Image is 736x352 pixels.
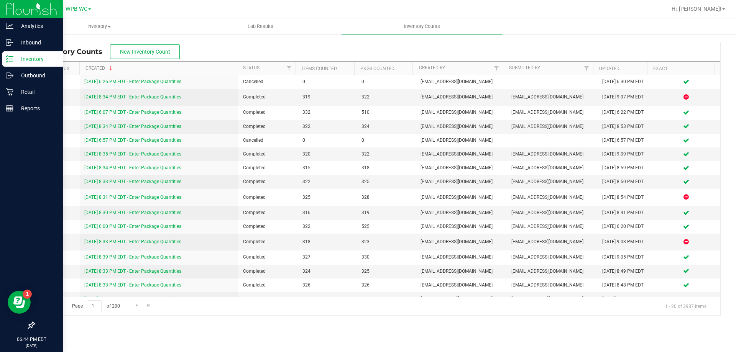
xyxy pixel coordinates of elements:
[283,62,296,75] a: Filter
[13,38,59,47] p: Inbound
[6,88,13,96] inline-svg: Retail
[421,137,502,144] span: [EMAIL_ADDRESS][DOMAIN_NAME]
[243,295,293,303] span: Completed
[143,300,154,311] a: Go to the last page
[243,151,293,158] span: Completed
[66,300,126,312] span: Page of 200
[511,164,593,172] span: [EMAIL_ADDRESS][DOMAIN_NAME]
[361,238,411,246] span: 323
[602,164,647,172] div: [DATE] 8:59 PM EDT
[394,23,450,30] span: Inventory Counts
[243,194,293,201] span: Completed
[421,282,502,289] span: [EMAIL_ADDRESS][DOMAIN_NAME]
[602,178,647,185] div: [DATE] 8:50 PM EDT
[659,300,713,312] span: 1 - 20 of 3987 items
[243,78,293,85] span: Cancelled
[602,282,647,289] div: [DATE] 8:48 PM EDT
[302,123,352,130] span: 322
[131,300,142,311] a: Go to the next page
[18,18,180,34] a: Inventory
[490,62,503,75] a: Filter
[84,79,181,84] a: [DATE] 6:26 PM EDT - Enter Package Quantities
[302,194,352,201] span: 325
[243,268,293,275] span: Completed
[6,55,13,63] inline-svg: Inventory
[13,104,59,113] p: Reports
[511,282,593,289] span: [EMAIL_ADDRESS][DOMAIN_NAME]
[602,209,647,216] div: [DATE] 8:41 PM EDT
[421,93,502,101] span: [EMAIL_ADDRESS][DOMAIN_NAME]
[243,93,293,101] span: Completed
[110,44,180,59] button: New Inventory Count
[243,123,293,130] span: Completed
[243,137,293,144] span: Cancelled
[361,223,411,230] span: 525
[511,109,593,116] span: [EMAIL_ADDRESS][DOMAIN_NAME]
[602,151,647,158] div: [DATE] 9:09 PM EDT
[511,178,593,185] span: [EMAIL_ADDRESS][DOMAIN_NAME]
[602,137,647,144] div: [DATE] 6:57 PM EDT
[40,47,110,56] span: Inventory Counts
[84,165,181,170] a: [DATE] 8:34 PM EDT - Enter Package Quantities
[421,209,502,216] span: [EMAIL_ADDRESS][DOMAIN_NAME]
[602,93,647,101] div: [DATE] 9:07 PM EDT
[360,66,394,71] a: Pkgs Counted
[421,223,502,230] span: [EMAIL_ADDRESS][DOMAIN_NAME]
[511,254,593,261] span: [EMAIL_ADDRESS][DOMAIN_NAME]
[361,209,411,216] span: 319
[13,54,59,64] p: Inventory
[421,123,502,130] span: [EMAIL_ADDRESS][DOMAIN_NAME]
[84,296,181,301] a: [DATE] 8:32 PM EDT - Enter Package Quantities
[421,78,502,85] span: [EMAIL_ADDRESS][DOMAIN_NAME]
[243,65,260,70] a: Status
[180,18,341,34] a: Lab Results
[672,6,721,12] span: Hi, [PERSON_NAME]!
[419,65,445,70] a: Created By
[511,194,593,201] span: [EMAIL_ADDRESS][DOMAIN_NAME]
[302,137,352,144] span: 0
[120,49,170,55] span: New Inventory Count
[361,282,411,289] span: 326
[84,254,181,260] a: [DATE] 8:39 PM EDT - Enter Package Quantities
[84,138,181,143] a: [DATE] 6:57 PM EDT - Enter Package Quantities
[243,109,293,116] span: Completed
[361,295,411,303] span: 329
[302,254,352,261] span: 327
[302,109,352,116] span: 332
[511,268,593,275] span: [EMAIL_ADDRESS][DOMAIN_NAME]
[361,93,411,101] span: 322
[511,223,593,230] span: [EMAIL_ADDRESS][DOMAIN_NAME]
[13,71,59,80] p: Outbound
[511,209,593,216] span: [EMAIL_ADDRESS][DOMAIN_NAME]
[6,39,13,46] inline-svg: Inbound
[84,110,181,115] a: [DATE] 6:07 PM EDT - Enter Package Quantities
[361,194,411,201] span: 328
[243,254,293,261] span: Completed
[3,336,59,343] p: 06:44 PM EDT
[243,238,293,246] span: Completed
[18,23,180,30] span: Inventory
[302,178,352,185] span: 322
[243,178,293,185] span: Completed
[84,179,181,184] a: [DATE] 8:33 PM EDT - Enter Package Quantities
[361,151,411,158] span: 322
[302,268,352,275] span: 324
[302,66,337,71] a: Items Counted
[8,291,31,314] iframe: Resource center
[361,164,411,172] span: 318
[421,238,502,246] span: [EMAIL_ADDRESS][DOMAIN_NAME]
[302,93,352,101] span: 319
[84,124,181,129] a: [DATE] 8:34 PM EDT - Enter Package Quantities
[3,343,59,349] p: [DATE]
[421,254,502,261] span: [EMAIL_ADDRESS][DOMAIN_NAME]
[509,65,540,70] a: Submitted By
[302,164,352,172] span: 315
[421,164,502,172] span: [EMAIL_ADDRESS][DOMAIN_NAME]
[421,178,502,185] span: [EMAIL_ADDRESS][DOMAIN_NAME]
[84,151,181,157] a: [DATE] 8:35 PM EDT - Enter Package Quantities
[302,295,352,303] span: 328
[511,123,593,130] span: [EMAIL_ADDRESS][DOMAIN_NAME]
[6,22,13,30] inline-svg: Analytics
[302,209,352,216] span: 316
